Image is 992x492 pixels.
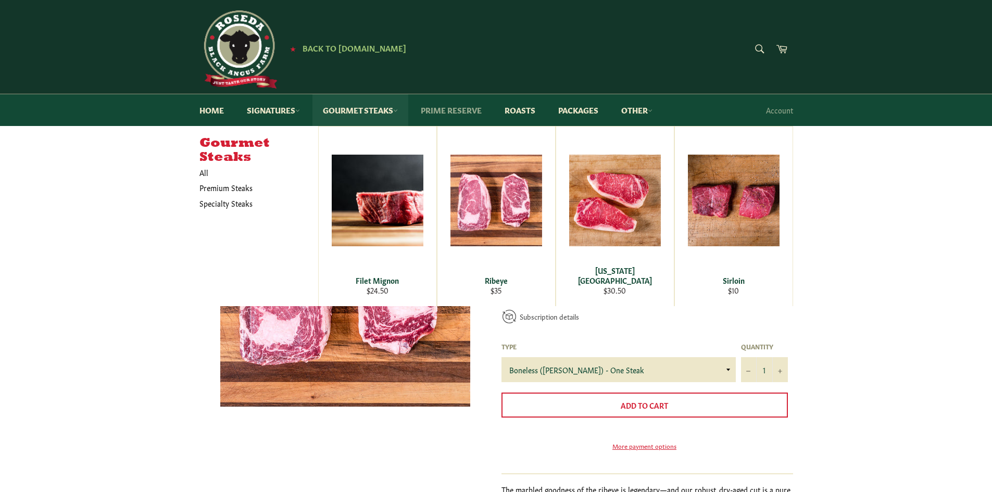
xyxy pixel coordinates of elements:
a: Premium Steaks [194,180,308,195]
a: Specialty Steaks [194,196,308,211]
span: ★ [290,44,296,53]
a: Packages [548,94,609,126]
div: Filet Mignon [325,275,430,285]
a: ★ Back to [DOMAIN_NAME] [285,44,406,53]
a: New York Strip [US_STATE][GEOGRAPHIC_DATA] $30.50 [556,126,674,306]
img: New York Strip [569,155,661,246]
label: Type [501,342,736,351]
div: Sirloin [681,275,786,285]
a: Ribeye Ribeye $35 [437,126,556,306]
a: Other [611,94,663,126]
div: [US_STATE][GEOGRAPHIC_DATA] [562,266,667,286]
button: Reduce item quantity by one [741,357,757,382]
img: Roseda Beef [199,10,278,89]
button: Add to Cart [501,393,788,418]
a: Roasts [494,94,546,126]
span: Back to [DOMAIN_NAME] [303,42,406,53]
a: All [194,165,318,180]
a: Subscription details [520,311,579,321]
a: Sirloin Sirloin $10 [674,126,793,306]
div: Ribeye [444,275,548,285]
a: Signatures [236,94,310,126]
img: Ribeye [450,155,542,246]
div: $30.50 [562,285,667,295]
a: Gourmet Steaks [312,94,408,126]
a: Prime Reserve [410,94,492,126]
a: More payment options [501,441,788,450]
button: Increase item quantity by one [772,357,788,382]
div: $35 [444,285,548,295]
img: Sirloin [688,155,780,246]
img: Filet Mignon [332,155,423,246]
h5: Gourmet Steaks [199,136,318,165]
a: Account [761,95,798,125]
div: $10 [681,285,786,295]
div: $24.50 [325,285,430,295]
a: Filet Mignon Filet Mignon $24.50 [318,126,437,306]
a: Home [189,94,234,126]
label: Quantity [741,342,788,351]
span: Add to Cart [621,400,668,410]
